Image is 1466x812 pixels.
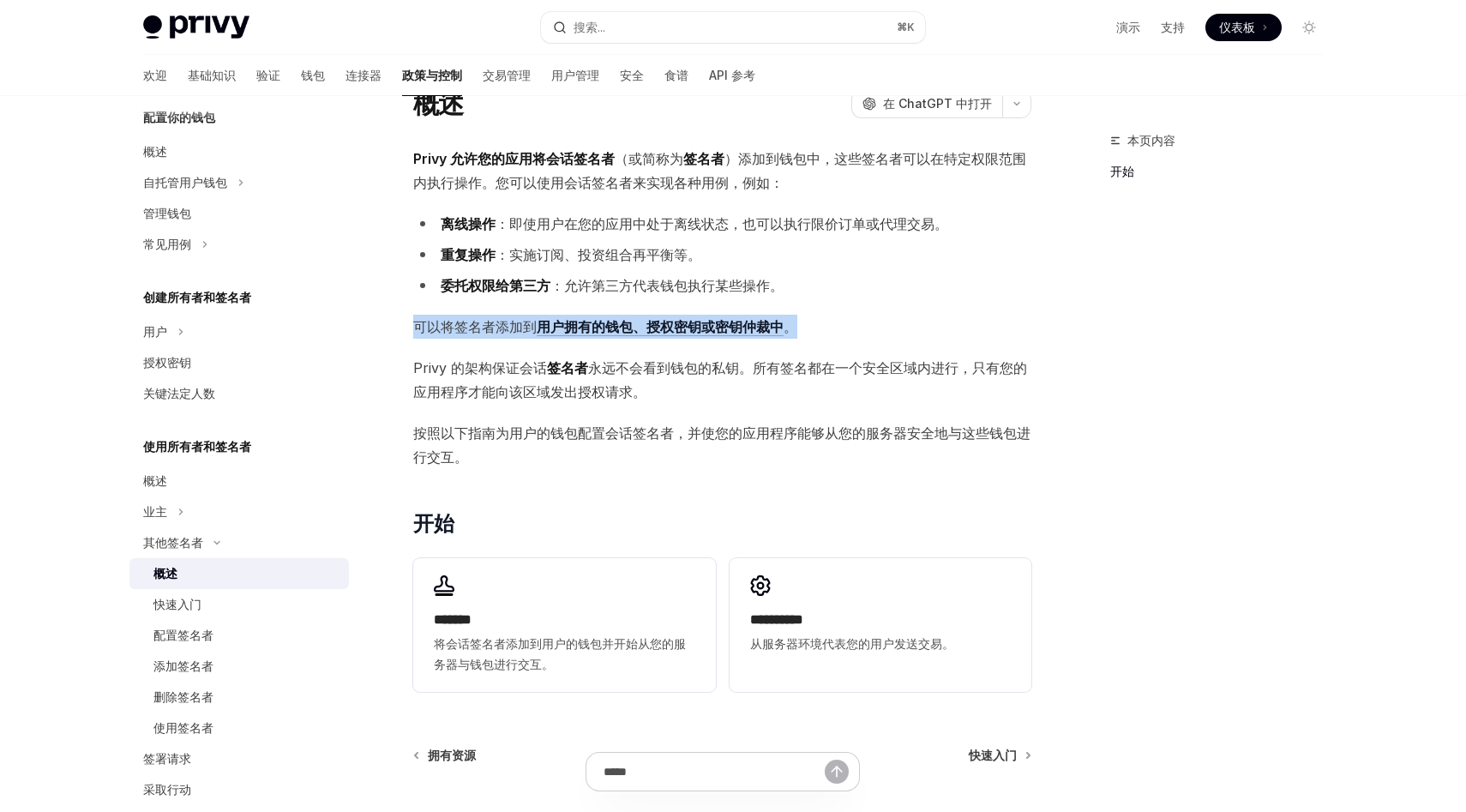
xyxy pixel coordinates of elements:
[153,566,177,580] font: 概述
[143,68,167,82] font: 欢迎
[143,439,251,454] font: 使用所有者和签名者
[402,68,462,82] font: 政策与控制
[129,713,349,743] a: 使用签名者
[1295,14,1323,41] button: 切换暗模式
[143,55,167,96] a: 欢迎
[143,144,167,159] font: 概述
[441,215,496,232] font: 离线操作
[550,277,784,294] font: ：允许第三方代表钱包执行某些操作。
[153,689,213,704] font: 删除签名者
[851,89,1002,118] button: 在 ChatGPT 中打开
[413,511,454,536] font: 开始
[345,55,382,96] a: 连接器
[551,68,599,82] font: 用户管理
[129,651,349,682] a: 添加签名者
[143,290,251,304] font: 创建所有者和签名者
[428,748,476,762] font: 拥有资源
[129,198,349,229] a: 管理钱包
[188,55,236,96] a: 基础知识
[143,782,191,797] font: 采取行动
[143,473,167,488] font: 概述
[153,720,213,735] font: 使用签名者
[413,318,537,335] font: 可以将签名者添加到
[129,743,349,774] a: 签署请求
[143,15,249,39] img: 灯光标志
[143,237,191,251] font: 常见用例
[1205,14,1282,41] a: 仪表板
[143,324,167,339] font: 用户
[709,68,755,82] font: API 参考
[413,359,1027,400] font: 永远不会看到钱包的私钥。所有签名都在一个安全区域内进行，只有您的应用程序才能向该区域发出授权请求。
[541,12,925,43] button: 搜索...⌘K
[496,215,948,232] font: ：即使用户在您的应用中处于离线状态，也可以执行限价订单或代理交易。
[897,21,907,33] font: ⌘
[129,347,349,378] a: 授权密钥
[143,535,203,550] font: 其他签名者
[1161,19,1185,36] a: 支持
[153,659,213,673] font: 添加签名者
[256,68,280,82] font: 验证
[664,55,688,96] a: 食谱
[129,774,349,805] a: 采取行动
[413,558,715,692] a: **** **将会话签名者添加到用户的钱包并开始从您的服务器与钱包进行交互。
[615,150,683,167] font: （或简称为
[1116,20,1140,34] font: 演示
[907,21,915,33] font: K
[620,68,644,82] font: 安全
[664,68,688,82] font: 食谱
[441,277,550,294] font: 委托权限给第三方
[574,20,605,34] font: 搜索...
[143,386,215,400] font: 关键法定人数
[547,359,588,376] font: 签名者
[496,246,701,263] font: ：实施订阅、投资组合再平衡等。
[413,424,1030,466] font: 按照以下指南为用户的钱包配置会话签名者，并使您的应用程序能够从您的服务器安全地与这些钱包进行交互。
[413,88,464,119] font: 概述
[153,597,201,611] font: 快速入门
[143,206,191,220] font: 管理钱包
[434,636,686,671] font: 将会话签名者添加到用户的钱包并开始从您的服务器与钱包进行交互。
[537,318,784,335] font: 用户拥有的钱包、授权密钥或密钥仲裁中
[129,620,349,651] a: 配置签名者
[415,747,476,764] a: 拥有资源
[188,68,236,82] font: 基础知识
[129,466,349,496] a: 概述
[1127,133,1175,147] font: 本页内容
[413,359,547,376] font: Privy 的架构保证会话
[129,378,349,409] a: 关键法定人数
[1116,19,1140,36] a: 演示
[969,747,1030,764] a: 快速入门
[441,246,496,263] font: 重复操作
[750,636,954,651] font: 从服务器环境代表您的用户发送交易。
[483,68,531,82] font: 交易管理
[301,55,325,96] a: 钱包
[301,68,325,82] font: 钱包
[724,150,766,167] font: ）添加
[1161,20,1185,34] font: 支持
[129,589,349,620] a: 快速入门
[784,318,797,335] font: 。
[537,318,784,336] a: 用户拥有的钱包、授权密钥或密钥仲裁中
[143,175,227,189] font: 自托管用户钱包
[413,150,615,167] font: Privy 允许您的应用将会话签名者
[1110,164,1134,178] font: 开始
[143,504,167,519] font: 业主
[153,628,213,642] font: 配置签名者
[683,150,724,167] font: 签名者
[143,751,191,766] font: 签署请求
[709,55,755,96] a: API 参考
[825,760,849,784] button: 发送消息
[345,68,382,82] font: 连接器
[883,96,992,111] font: 在 ChatGPT 中打开
[620,55,644,96] a: 安全
[1219,20,1255,34] font: 仪表板
[1110,158,1337,185] a: 开始
[129,558,349,589] a: 概述
[129,682,349,713] a: 删除签名者
[483,55,531,96] a: 交易管理
[402,55,462,96] a: 政策与控制
[256,55,280,96] a: 验证
[551,55,599,96] a: 用户管理
[129,136,349,167] a: 概述
[969,748,1017,762] font: 快速入门
[143,355,191,370] font: 授权密钥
